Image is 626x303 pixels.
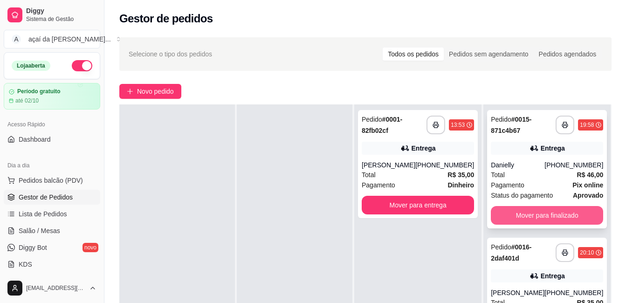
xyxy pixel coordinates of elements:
[362,180,395,190] span: Pagamento
[577,171,604,179] strong: R$ 46,00
[127,88,133,95] span: plus
[17,88,61,95] article: Período gratuito
[491,243,531,262] strong: # 0016-2daf401d
[491,170,505,180] span: Total
[4,207,100,221] a: Lista de Pedidos
[573,192,603,199] strong: aprovado
[447,181,474,189] strong: Dinheiro
[119,84,181,99] button: Novo pedido
[4,257,100,272] a: KDS
[4,277,100,299] button: [EMAIL_ADDRESS][DOMAIN_NAME]
[491,116,531,134] strong: # 0015-871c4b67
[4,4,100,26] a: DiggySistema de Gestão
[4,173,100,188] button: Pedidos balcão (PDV)
[491,243,511,251] span: Pedido
[362,160,415,170] div: [PERSON_NAME]
[572,181,603,189] strong: Pix online
[362,116,382,123] span: Pedido
[4,158,100,173] div: Dia a dia
[491,288,544,297] div: [PERSON_NAME]
[447,171,474,179] strong: R$ 35,00
[19,135,51,144] span: Dashboard
[362,196,474,214] button: Mover para entrega
[28,34,111,44] div: açaí da [PERSON_NAME] ...
[534,48,602,61] div: Pedidos agendados
[4,83,100,110] a: Período gratuitoaté 02/10
[26,284,85,292] span: [EMAIL_ADDRESS][DOMAIN_NAME]
[19,260,32,269] span: KDS
[491,116,511,123] span: Pedido
[412,144,436,153] div: Entrega
[15,97,39,104] article: até 02/10
[491,190,553,200] span: Status do pagamento
[444,48,533,61] div: Pedidos sem agendamento
[19,209,67,219] span: Lista de Pedidos
[26,15,96,23] span: Sistema de Gestão
[491,206,603,225] button: Mover para finalizado
[544,160,603,170] div: [PHONE_NUMBER]
[12,61,50,71] div: Loja aberta
[129,49,212,59] span: Selecione o tipo dos pedidos
[19,193,73,202] span: Gestor de Pedidos
[415,160,474,170] div: [PHONE_NUMBER]
[362,116,402,134] strong: # 0001-82fb02cf
[580,121,594,129] div: 19:58
[119,11,213,26] h2: Gestor de pedidos
[12,34,21,44] span: A
[4,240,100,255] a: Diggy Botnovo
[451,121,465,129] div: 13:53
[491,180,524,190] span: Pagamento
[4,132,100,147] a: Dashboard
[19,243,47,252] span: Diggy Bot
[541,144,565,153] div: Entrega
[137,86,174,96] span: Novo pedido
[544,288,603,297] div: [PHONE_NUMBER]
[4,223,100,238] a: Salão / Mesas
[362,170,376,180] span: Total
[4,190,100,205] a: Gestor de Pedidos
[541,271,565,281] div: Entrega
[72,60,92,71] button: Alterar Status
[4,30,100,48] button: Select a team
[19,226,60,235] span: Salão / Mesas
[26,7,96,15] span: Diggy
[4,117,100,132] div: Acesso Rápido
[383,48,444,61] div: Todos os pedidos
[19,176,83,185] span: Pedidos balcão (PDV)
[580,249,594,256] div: 20:10
[491,160,544,170] div: Danielly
